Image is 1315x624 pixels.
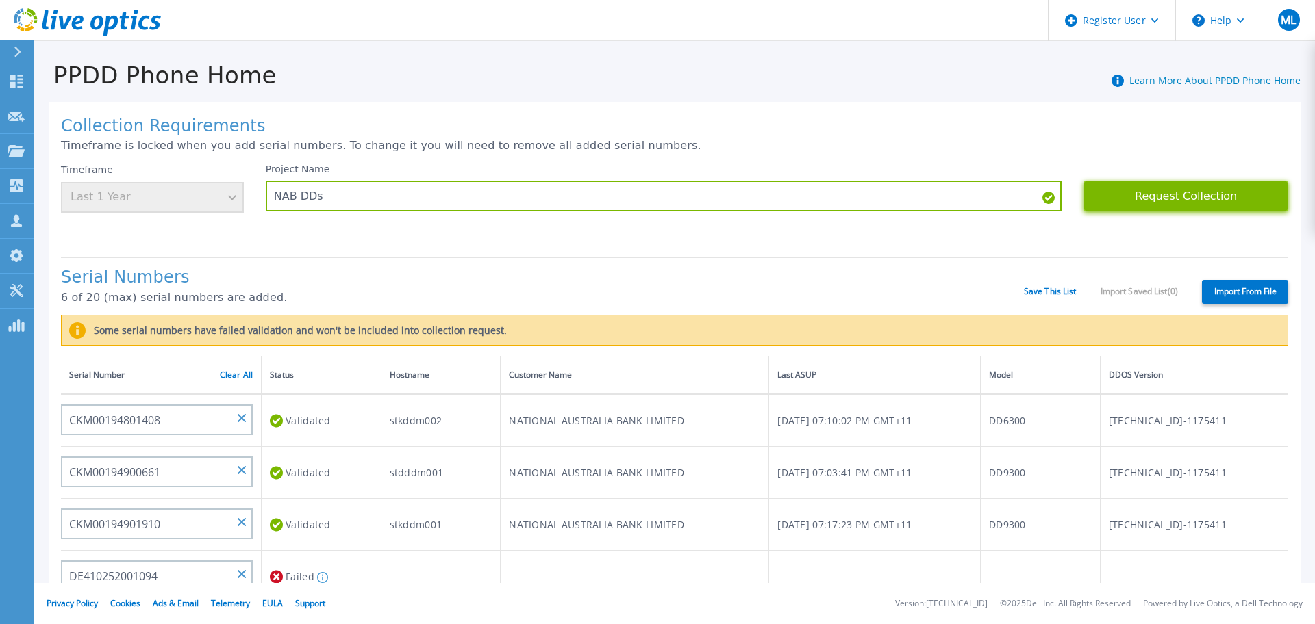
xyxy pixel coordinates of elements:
a: Telemetry [211,597,250,609]
a: Support [295,597,325,609]
td: [DATE] 07:03:41 PM GMT+11 [769,447,981,499]
td: [TECHNICAL_ID]-1175411 [1100,394,1288,447]
th: Status [262,356,381,394]
th: Hostname [381,356,501,394]
input: Enter Serial Number [61,404,253,435]
a: Save This List [1024,287,1077,296]
label: Import From File [1202,280,1288,304]
div: Validated [270,512,373,537]
td: [TECHNICAL_ID]-1175411 [1100,447,1288,499]
td: [DATE] 07:17:23 PM GMT+11 [769,499,981,551]
div: Validated [270,408,373,433]
a: Cookies [110,597,140,609]
a: Privacy Policy [47,597,98,609]
div: Failed [270,564,373,589]
h1: Collection Requirements [61,117,1288,136]
div: Validated [270,460,373,485]
input: Enter Project Name [266,181,1062,211]
a: Ads & Email [153,597,199,609]
td: stkddm001 [381,499,501,551]
th: Model [981,356,1101,394]
td: NATIONAL AUSTRALIA BANK LIMITED [501,447,769,499]
h1: PPDD Phone Home [34,62,277,89]
label: Timeframe [61,164,113,175]
td: NATIONAL AUSTRALIA BANK LIMITED [501,499,769,551]
td: stdddm001 [381,447,501,499]
p: Timeframe is locked when you add serial numbers. To change it you will need to remove all added s... [61,140,1288,152]
li: © 2025 Dell Inc. All Rights Reserved [1000,599,1131,608]
button: Request Collection [1084,181,1288,211]
td: DD9300 [981,499,1101,551]
label: Some serial numbers have failed validation and won't be included into collection request. [86,325,507,336]
a: Clear All [220,370,253,380]
td: DD9300 [981,447,1101,499]
input: Enter Serial Number [61,560,253,591]
td: [DATE] 07:10:02 PM GMT+11 [769,394,981,447]
td: [TECHNICAL_ID]-1175411 [1100,499,1288,551]
li: Powered by Live Optics, a Dell Technology [1143,599,1303,608]
a: EULA [262,597,283,609]
th: DDOS Version [1100,356,1288,394]
h1: Serial Numbers [61,268,1024,287]
th: Customer Name [501,356,769,394]
input: Enter Serial Number [61,508,253,539]
td: DD6300 [981,394,1101,447]
td: stkddm002 [381,394,501,447]
th: Last ASUP [769,356,981,394]
label: Project Name [266,164,330,174]
input: Enter Serial Number [61,456,253,487]
a: Learn More About PPDD Phone Home [1129,74,1301,87]
div: Serial Number [69,367,253,382]
span: ML [1281,14,1296,25]
p: 6 of 20 (max) serial numbers are added. [61,291,1024,304]
td: NATIONAL AUSTRALIA BANK LIMITED [501,394,769,447]
li: Version: [TECHNICAL_ID] [895,599,988,608]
